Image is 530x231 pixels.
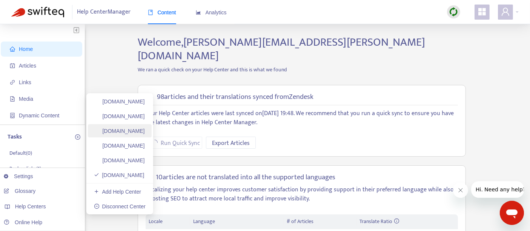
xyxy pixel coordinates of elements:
img: sync.dc5367851b00ba804db3.png [449,7,458,17]
img: Swifteq [11,7,64,17]
p: Localizing your help center improves customer satisfaction by providing support in their preferre... [146,185,458,203]
span: link [10,80,15,85]
span: appstore [478,7,487,16]
span: container [10,113,15,118]
span: Links [19,79,31,85]
span: Analytics [196,9,227,15]
th: Locale [146,214,190,229]
span: area-chart [196,10,201,15]
iframe: Close message [453,183,468,198]
span: Run Quick Sync [161,139,200,148]
th: # of Articles [284,214,356,229]
a: Add Help Center [94,189,141,195]
a: [DOMAIN_NAME] [94,172,144,178]
p: We ran a quick check on your Help Center and this is what we found [132,66,472,74]
span: home [10,46,15,52]
span: Export Articles [212,139,250,148]
iframe: Message from company [471,181,524,198]
button: Run Quick Sync [146,137,202,149]
button: Export Articles [206,137,256,149]
iframe: Button to launch messaging window [500,201,524,225]
p: Tasks [8,132,22,142]
span: book [148,10,153,15]
span: Articles [19,63,36,69]
span: Hi. Need any help? [5,5,54,11]
a: [DOMAIN_NAME] [94,157,145,163]
span: Home [19,46,33,52]
span: file-image [10,96,15,102]
span: Welcome, [PERSON_NAME][EMAIL_ADDRESS][PERSON_NAME][DOMAIN_NAME] [138,33,425,65]
a: Settings [4,173,33,179]
a: [DOMAIN_NAME] [94,113,145,119]
h5: 10 articles are not translated into all the supported languages [156,173,336,182]
span: account-book [10,63,15,68]
a: [DOMAIN_NAME] [94,128,145,134]
span: plus-circle [75,134,80,140]
a: Disconnect Center [94,203,146,209]
p: Your Help Center articles were last synced on [DATE] 19:48 . We recommend that you run a quick sy... [146,109,458,127]
div: Translate Ratio [360,217,455,226]
h5: 98 articles and their translations synced from Zendesk [157,93,313,102]
span: Media [19,96,33,102]
span: loading [151,139,158,146]
a: Online Help [4,219,42,225]
th: Language [190,214,284,229]
p: Default ( 0 ) [9,149,32,157]
span: Dynamic Content [19,112,59,119]
a: [DOMAIN_NAME] [94,99,145,105]
a: Glossary [4,188,35,194]
span: Help Centers [15,203,46,209]
span: Content [148,9,176,15]
a: [DOMAIN_NAME] [94,143,145,149]
span: user [501,7,510,16]
p: Broken links ( 1 ) [9,165,41,172]
span: Help Center Manager [77,5,131,19]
